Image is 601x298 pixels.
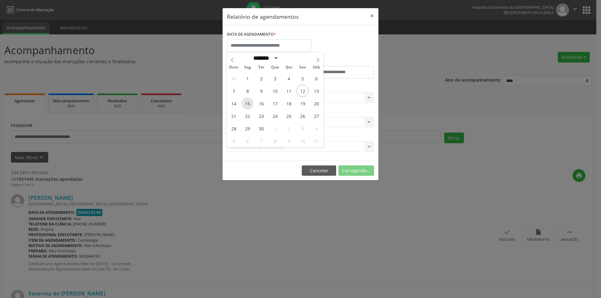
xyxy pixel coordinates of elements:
[310,97,322,109] span: Setembro 20, 2025
[228,135,240,147] span: Outubro 5, 2025
[310,72,322,84] span: Setembro 6, 2025
[279,55,299,61] input: Year
[241,97,254,109] span: Setembro 15, 2025
[310,65,323,69] span: Sáb
[269,85,281,97] span: Setembro 10, 2025
[228,122,240,134] span: Setembro 28, 2025
[255,85,267,97] span: Setembro 9, 2025
[296,122,309,134] span: Outubro 3, 2025
[251,55,279,61] select: Month
[283,110,295,122] span: Setembro 25, 2025
[228,110,240,122] span: Setembro 21, 2025
[255,97,267,109] span: Setembro 16, 2025
[302,165,336,176] button: Cancelar
[255,72,267,84] span: Setembro 2, 2025
[310,85,322,97] span: Setembro 13, 2025
[268,65,282,69] span: Qua
[283,72,295,84] span: Setembro 4, 2025
[310,110,322,122] span: Setembro 27, 2025
[241,72,254,84] span: Setembro 1, 2025
[241,65,254,69] span: Seg
[366,8,378,23] button: Close
[296,135,309,147] span: Outubro 10, 2025
[283,122,295,134] span: Outubro 2, 2025
[296,72,309,84] span: Setembro 5, 2025
[241,110,254,122] span: Setembro 22, 2025
[338,165,374,176] button: Carregando...
[269,97,281,109] span: Setembro 17, 2025
[228,97,240,109] span: Setembro 14, 2025
[227,30,276,39] label: DATA DE AGENDAMENTO
[269,122,281,134] span: Outubro 1, 2025
[282,65,296,69] span: Qui
[255,135,267,147] span: Outubro 7, 2025
[241,135,254,147] span: Outubro 6, 2025
[296,110,309,122] span: Setembro 26, 2025
[269,72,281,84] span: Setembro 3, 2025
[310,135,322,147] span: Outubro 11, 2025
[283,135,295,147] span: Outubro 9, 2025
[254,65,268,69] span: Ter
[227,13,299,21] h5: Relatório de agendamentos
[228,72,240,84] span: Agosto 31, 2025
[255,110,267,122] span: Setembro 23, 2025
[241,85,254,97] span: Setembro 8, 2025
[228,85,240,97] span: Setembro 7, 2025
[283,85,295,97] span: Setembro 11, 2025
[241,122,254,134] span: Setembro 29, 2025
[302,56,374,66] label: ATÉ
[296,65,310,69] span: Sex
[296,97,309,109] span: Setembro 19, 2025
[283,97,295,109] span: Setembro 18, 2025
[269,110,281,122] span: Setembro 24, 2025
[227,65,241,69] span: Dom
[296,85,309,97] span: Setembro 12, 2025
[310,122,322,134] span: Outubro 4, 2025
[269,135,281,147] span: Outubro 8, 2025
[255,122,267,134] span: Setembro 30, 2025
